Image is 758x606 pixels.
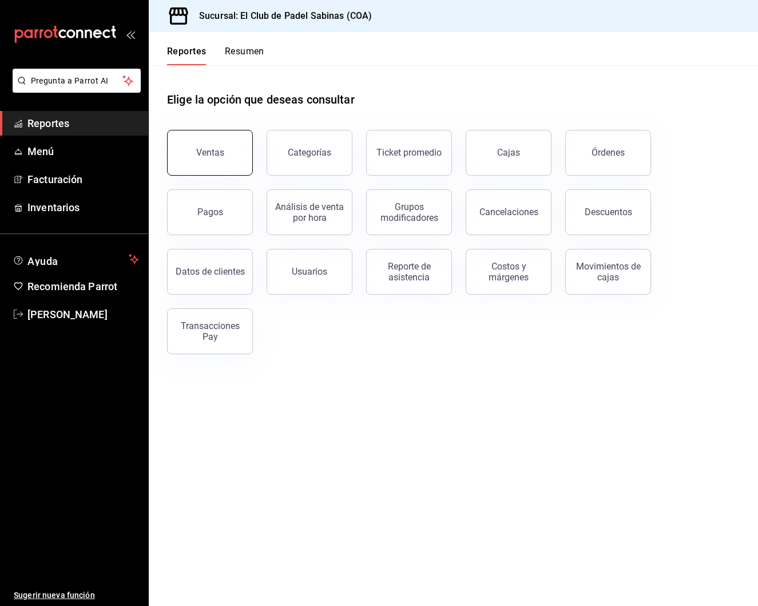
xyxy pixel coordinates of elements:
button: open_drawer_menu [126,30,135,39]
button: Movimientos de cajas [565,249,651,295]
span: [PERSON_NAME] [27,307,139,322]
span: Facturación [27,172,139,187]
button: Reportes [167,46,207,65]
h3: Sucursal: El Club de Padel Sabinas (COA) [190,9,372,23]
div: Descuentos [585,207,632,217]
button: Categorías [267,130,352,176]
div: Análisis de venta por hora [274,201,345,223]
span: Pregunta a Parrot AI [31,75,123,87]
button: Reporte de asistencia [366,249,452,295]
button: Pregunta a Parrot AI [13,69,141,93]
button: Resumen [225,46,264,65]
span: Recomienda Parrot [27,279,139,294]
div: Datos de clientes [176,266,245,277]
div: Cancelaciones [479,207,538,217]
button: Pagos [167,189,253,235]
button: Descuentos [565,189,651,235]
div: Grupos modificadores [374,201,445,223]
div: Pagos [197,207,223,217]
button: Ventas [167,130,253,176]
h1: Elige la opción que deseas consultar [167,91,355,108]
a: Pregunta a Parrot AI [8,83,141,95]
span: Menú [27,144,139,159]
div: Costos y márgenes [473,261,544,283]
div: Órdenes [592,147,625,158]
div: Ventas [196,147,224,158]
button: Transacciones Pay [167,308,253,354]
div: Movimientos de cajas [573,261,644,283]
div: Usuarios [292,266,327,277]
button: Costos y márgenes [466,249,551,295]
div: Reporte de asistencia [374,261,445,283]
div: navigation tabs [167,46,264,65]
a: Cajas [466,130,551,176]
span: Reportes [27,116,139,131]
div: Categorías [288,147,331,158]
button: Datos de clientes [167,249,253,295]
span: Sugerir nueva función [14,589,139,601]
button: Análisis de venta por hora [267,189,352,235]
button: Cancelaciones [466,189,551,235]
div: Ticket promedio [376,147,442,158]
div: Transacciones Pay [174,320,245,342]
span: Inventarios [27,200,139,215]
button: Usuarios [267,249,352,295]
span: Ayuda [27,252,124,266]
button: Grupos modificadores [366,189,452,235]
div: Cajas [497,146,521,160]
button: Órdenes [565,130,651,176]
button: Ticket promedio [366,130,452,176]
